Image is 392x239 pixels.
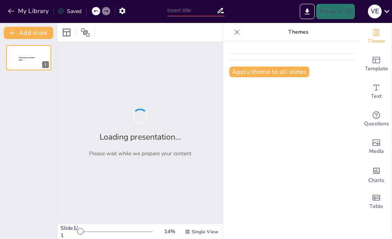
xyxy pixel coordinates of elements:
[243,23,353,41] p: Themes
[316,4,354,19] button: Present
[371,92,382,101] span: Text
[300,4,315,19] button: Export to PowerPoint
[19,57,35,61] span: Sendsteps presentation editor
[361,133,392,161] div: Add images, graphics, shapes or video
[6,45,51,70] div: 1
[160,228,179,235] div: 14 %
[368,4,382,19] button: v e
[58,8,82,15] div: Saved
[361,106,392,133] div: Get real-time input from your audience
[6,5,52,17] button: My Library
[361,50,392,78] div: Add ready made slides
[361,188,392,216] div: Add a table
[361,161,392,188] div: Add charts and graphs
[89,150,191,157] p: Please wait while we prepare your content
[81,28,90,37] span: Position
[368,5,382,18] div: v e
[369,147,384,156] span: Media
[4,27,53,39] button: Add slide
[369,202,383,211] span: Table
[365,65,388,73] span: Template
[364,120,389,128] span: Questions
[60,224,79,239] div: Slide 1 / 1
[361,78,392,106] div: Add text boxes
[368,176,384,185] span: Charts
[100,132,181,142] h2: Loading presentation...
[167,5,217,16] input: Insert title
[361,23,392,50] div: Change the overall theme
[229,67,309,77] button: Apply theme to all slides
[60,26,73,39] div: Layout
[367,37,385,46] span: Theme
[192,229,218,235] span: Single View
[42,61,49,68] div: 1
